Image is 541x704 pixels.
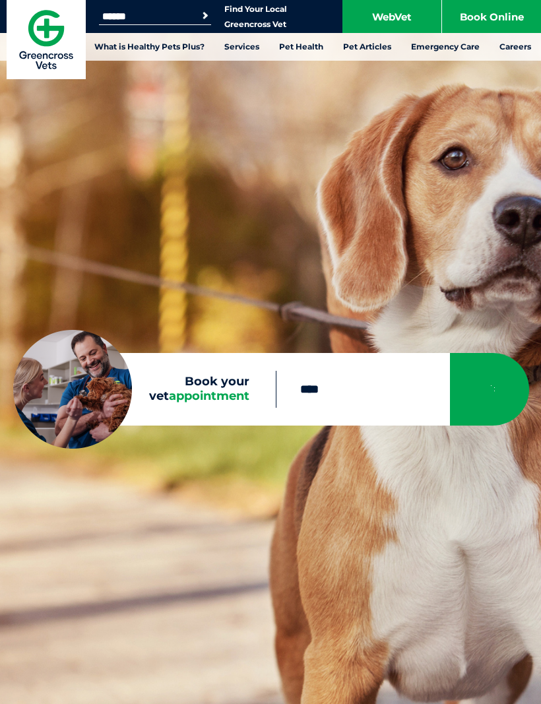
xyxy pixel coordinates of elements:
a: Pet Articles [333,33,401,61]
a: Careers [490,33,541,61]
span: appointment [169,389,249,403]
a: Emergency Care [401,33,490,61]
a: What is Healthy Pets Plus? [84,33,214,61]
button: Search [199,9,212,22]
label: Book your vet [13,375,276,403]
a: Pet Health [269,33,333,61]
a: Services [214,33,269,61]
a: Find Your Local Greencross Vet [224,4,287,30]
